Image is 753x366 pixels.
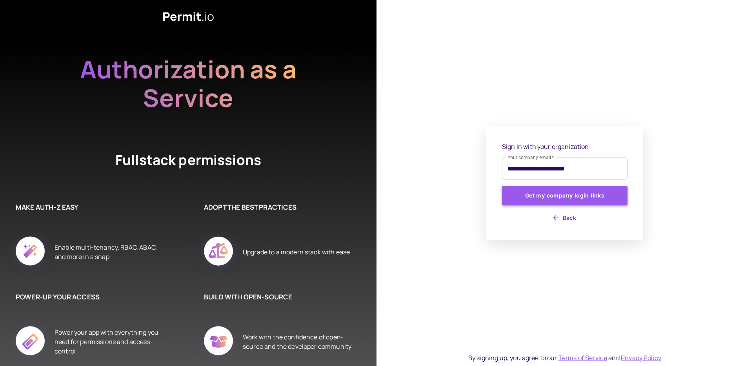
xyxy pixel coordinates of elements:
[621,353,661,362] a: Privacy Policy
[55,317,165,366] div: Power your app with everything you need for permissions and access-control
[86,150,290,171] h4: Fullstack permissions
[204,292,353,302] h6: BUILD WITH OPEN-SOURCE
[16,292,165,302] h6: POWER-UP YOUR ACCESS
[204,202,353,212] h6: ADOPT THE BEST PRACTICES
[468,353,661,362] div: By signing up, you agree to our and
[502,142,627,151] p: Sign in with your organization:
[502,212,627,224] button: Back
[502,186,627,205] button: Get my company login links
[16,202,165,212] h6: MAKE AUTH-Z EASY
[55,55,322,112] h2: Authorization as a Service
[55,228,165,276] div: Enable multi-tenancy, RBAC, ABAC, and more in a snap
[507,154,554,161] label: Your company email
[243,228,350,276] div: Upgrade to a modern stack with ease
[558,353,607,362] a: Terms of Service
[243,317,353,366] div: Work with the confidence of open-source and the developer community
